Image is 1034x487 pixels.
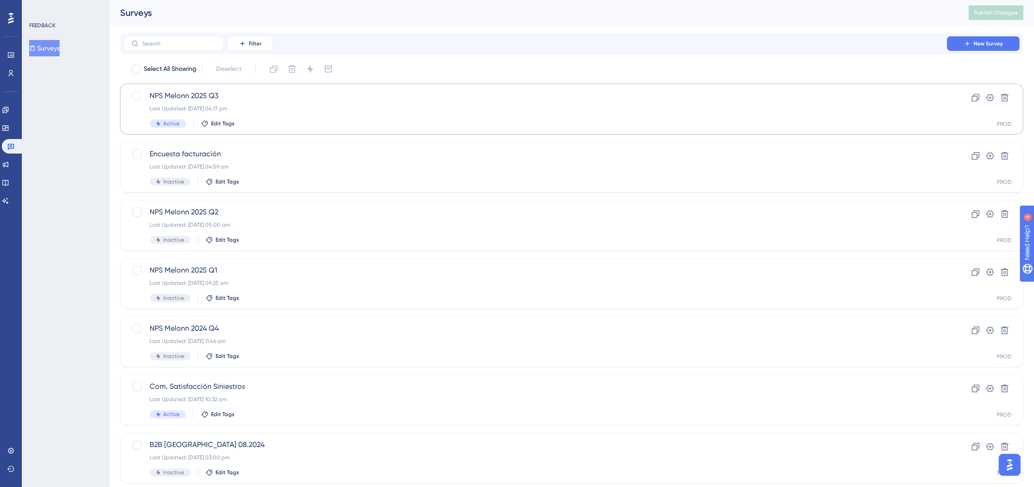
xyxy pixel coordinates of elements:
[206,178,239,185] button: Edit Tags
[206,294,239,302] button: Edit Tags
[211,120,235,127] span: Edit Tags
[227,36,273,51] button: Filter
[947,36,1019,51] button: New Survey
[997,353,1012,360] div: PROD
[997,411,1012,418] div: PROD
[996,451,1023,478] iframe: UserGuiding AI Assistant Launcher
[249,40,261,47] span: Filter
[150,454,921,461] div: Last Updated: [DATE] 03:00 pm
[150,396,921,403] div: Last Updated: [DATE] 10:32 am
[150,207,921,218] span: NPS Melonn 2025 Q2
[208,61,250,77] button: Deselect
[63,5,66,12] div: 4
[216,294,239,302] span: Edit Tags
[150,163,921,170] div: Last Updated: [DATE] 04:59 am
[997,237,1012,244] div: PROD
[997,179,1012,186] div: PROD
[216,178,239,185] span: Edit Tags
[163,120,180,127] span: Active
[997,120,1012,128] div: PROD
[150,279,921,287] div: Last Updated: [DATE] 09:25 am
[997,295,1012,302] div: PROD
[120,6,946,19] div: Surveys
[150,90,921,101] span: NPS Melonn 2025 Q3
[997,469,1012,477] div: PROD
[21,2,57,13] span: Need Help?
[150,105,921,112] div: Last Updated: [DATE] 04:17 pm
[216,353,239,360] span: Edit Tags
[163,294,184,302] span: Inactive
[201,120,235,127] button: Edit Tags
[163,469,184,476] span: Inactive
[142,40,216,47] input: Search
[206,353,239,360] button: Edit Tags
[163,236,184,243] span: Inactive
[29,40,60,56] button: Surveys
[974,40,1003,47] span: New Survey
[144,64,196,75] span: Select All Showing
[163,411,180,418] span: Active
[206,236,239,243] button: Edit Tags
[216,469,239,476] span: Edit Tags
[163,353,184,360] span: Inactive
[974,9,1018,16] span: Publish Changes
[29,22,55,29] div: FEEDBACK
[150,149,921,159] span: Encuesta facturación
[216,236,239,243] span: Edit Tags
[150,265,921,276] span: NPS Melonn 2025 Q1
[211,411,235,418] span: Edit Tags
[150,221,921,229] div: Last Updated: [DATE] 05:00 am
[150,338,921,345] div: Last Updated: [DATE] 11:46 am
[163,178,184,185] span: Inactive
[969,5,1023,20] button: Publish Changes
[201,411,235,418] button: Edit Tags
[150,439,921,450] span: B2B [GEOGRAPHIC_DATA] 08.2024
[206,469,239,476] button: Edit Tags
[150,381,921,392] span: Com. Satisfacción Siniestros
[150,323,921,334] span: NPS Melonn 2024 Q4
[216,64,241,75] span: Deselect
